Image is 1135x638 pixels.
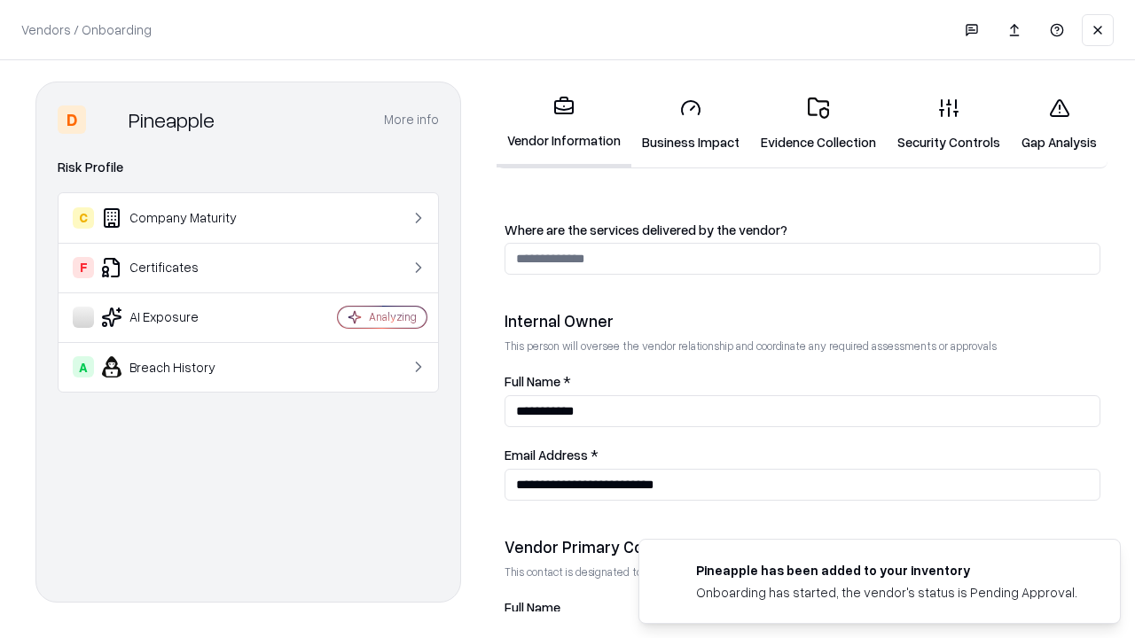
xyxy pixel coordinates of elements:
[505,536,1100,557] div: Vendor Primary Contact
[73,356,94,377] div: A
[497,82,631,167] a: Vendor Information
[73,356,285,377] div: Breach History
[696,561,1077,580] div: Pineapple has been added to your inventory
[58,105,86,134] div: D
[505,223,1100,237] label: Where are the services delivered by the vendor?
[887,83,1011,166] a: Security Controls
[21,20,152,39] p: Vendors / Onboarding
[696,583,1077,602] div: Onboarding has started, the vendor's status is Pending Approval.
[661,561,682,582] img: pineappleenergy.com
[73,257,285,278] div: Certificates
[73,207,285,229] div: Company Maturity
[369,309,417,324] div: Analyzing
[384,104,439,136] button: More info
[129,105,215,134] div: Pineapple
[750,83,887,166] a: Evidence Collection
[505,601,1100,614] label: Full Name
[93,105,121,134] img: Pineapple
[505,448,1100,462] label: Email Address *
[505,564,1100,580] p: This contact is designated to receive the assessment request from Shift
[58,157,439,178] div: Risk Profile
[73,207,94,229] div: C
[505,310,1100,331] div: Internal Owner
[73,257,94,278] div: F
[505,338,1100,354] p: This person will oversee the vendor relationship and coordinate any required assessments or appro...
[505,375,1100,388] label: Full Name *
[1011,83,1108,166] a: Gap Analysis
[631,83,750,166] a: Business Impact
[73,307,285,328] div: AI Exposure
